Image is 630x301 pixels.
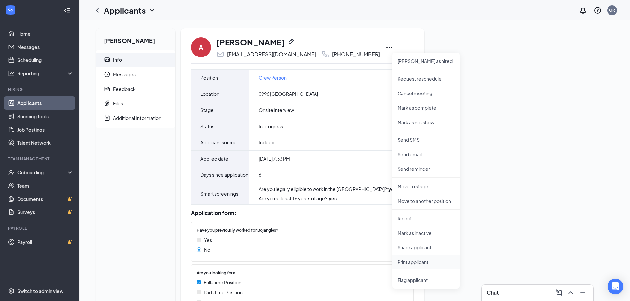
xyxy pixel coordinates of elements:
a: SurveysCrown [17,206,74,219]
div: [EMAIL_ADDRESS][DOMAIN_NAME] [227,51,316,57]
p: Share applicant [398,244,454,251]
span: [DATE] 7:33 PM [259,155,290,162]
svg: Phone [321,50,329,58]
h3: Chat [487,289,499,296]
p: Move to stage [398,183,454,190]
p: Print applicant [398,259,454,265]
div: GR [609,7,615,13]
p: [PERSON_NAME] as hired [398,58,454,64]
a: Team [17,179,74,192]
strong: yes [388,186,396,192]
svg: Analysis [8,70,15,77]
a: PaperclipFiles [96,96,175,111]
svg: Clock [104,71,110,78]
a: Scheduling [17,54,74,67]
span: Part-time Position [204,289,243,296]
svg: WorkstreamLogo [7,7,14,13]
div: Onboarding [17,169,68,176]
p: Request reschedule [398,75,454,82]
p: Reject [398,215,454,222]
svg: ComposeMessage [555,289,563,297]
h1: Applicants [104,5,146,16]
p: Mark as inactive [398,230,454,236]
svg: Pencil [287,38,295,46]
span: Yes [204,236,212,244]
p: Send email [398,151,454,158]
span: Position [200,74,218,82]
svg: ChevronUp [567,289,575,297]
svg: UserCheck [8,169,15,176]
svg: Paperclip [104,100,110,107]
svg: ContactCard [104,56,110,63]
svg: Ellipses [385,43,393,51]
div: Files [113,100,123,107]
button: Minimize [577,287,588,298]
a: Messages [17,40,74,54]
span: Applied date [200,155,228,163]
a: Applicants [17,96,74,110]
div: Hiring [8,87,72,92]
p: Move to another position [398,198,454,204]
svg: Settings [8,288,15,294]
a: Sourcing Tools [17,110,74,123]
div: Switch to admin view [17,288,63,294]
a: Talent Network [17,136,74,149]
div: [PHONE_NUMBER] [332,51,380,57]
p: Mark as no-show [398,119,454,126]
div: Reporting [17,70,74,77]
span: Days since application [200,171,248,179]
span: Stage [200,106,214,114]
span: 0996 [GEOGRAPHIC_DATA] [259,91,318,97]
div: Additional Information [113,115,161,121]
svg: Notifications [579,6,587,14]
a: Job Postings [17,123,74,136]
span: Have you previously worked for Bojangles? [197,227,278,234]
a: ReportFeedback [96,82,175,96]
span: Are you looking for a: [197,270,237,276]
svg: Report [104,86,110,92]
span: Applicant source [200,138,237,146]
svg: Minimize [579,289,587,297]
span: No [204,246,210,253]
svg: Collapse [64,7,70,14]
span: Smart screenings [200,190,238,198]
svg: NoteActive [104,115,110,121]
button: ChevronUp [566,287,576,298]
div: Info [113,56,122,63]
p: Send reminder [398,166,454,172]
div: Open Intercom Messenger [608,279,623,294]
a: DocumentsCrown [17,192,74,206]
div: Are you legally eligible to work in the [GEOGRAPHIC_DATA]? : [259,186,396,192]
div: A [199,43,203,52]
button: ComposeMessage [554,287,564,298]
div: Feedback [113,86,136,92]
div: Payroll [8,225,72,231]
svg: ChevronDown [148,6,156,14]
span: Messages [113,67,170,82]
a: ClockMessages [96,67,175,82]
a: PayrollCrown [17,235,74,248]
h2: [PERSON_NAME] [96,28,175,50]
svg: QuestionInfo [594,6,602,14]
span: Flag applicant [398,276,454,283]
h1: [PERSON_NAME] [216,36,285,48]
p: Mark as complete [398,104,454,111]
span: In progress [259,123,283,130]
span: Indeed [259,139,274,146]
svg: Email [216,50,224,58]
a: Home [17,27,74,40]
span: 6 [259,171,261,178]
span: Onsite Interview [259,107,294,113]
strong: yes [329,195,337,201]
div: Team Management [8,156,72,162]
svg: ChevronLeft [93,6,101,14]
span: Full-time Position [204,279,241,286]
div: Are you at least 16 years of age? : [259,195,396,202]
a: Crew Person [259,74,287,81]
span: Status [200,122,214,130]
p: Cancel meeting [398,90,454,96]
a: ContactCardInfo [96,53,175,67]
div: Application form: [191,210,414,216]
span: Location [200,90,219,98]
